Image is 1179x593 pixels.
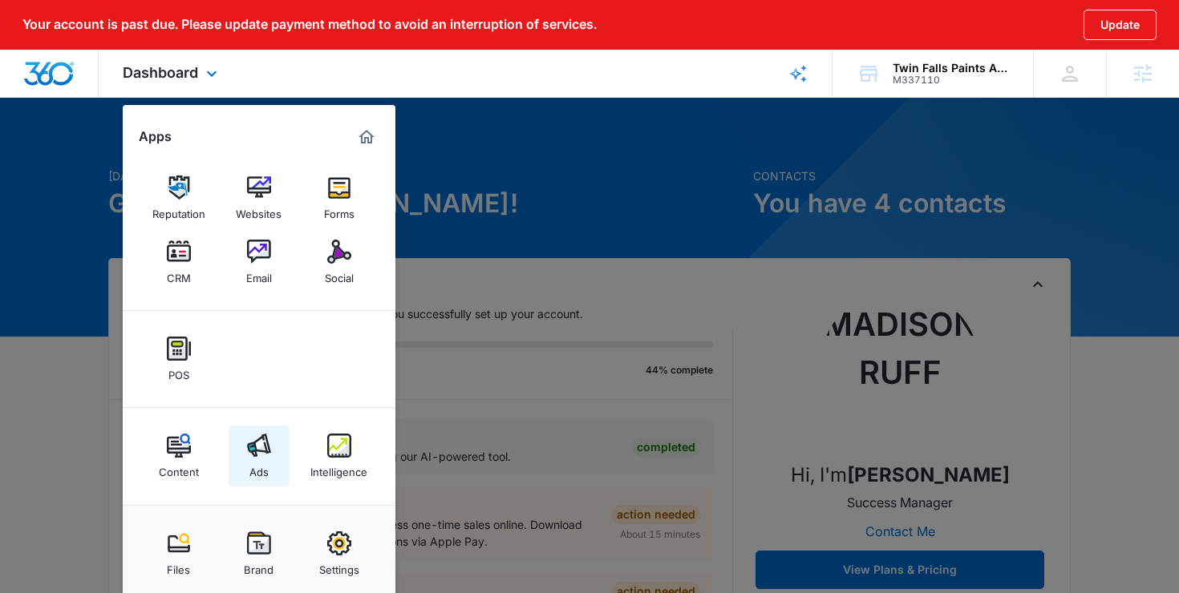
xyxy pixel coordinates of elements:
[325,264,354,284] div: Social
[26,42,38,54] img: website_grey.svg
[893,75,1010,86] div: account id
[249,458,269,478] div: Ads
[309,232,370,292] a: Social
[148,167,209,228] a: Reputation
[123,64,198,81] span: Dashboard
[1084,10,1157,40] button: Update
[61,95,144,105] div: Domain Overview
[139,129,172,144] h2: Apps
[148,232,209,292] a: CRM
[148,426,209,486] a: Content
[99,50,245,97] div: Dashboard
[310,458,367,478] div: Intelligence
[309,167,370,228] a: Forms
[229,167,290,228] a: Websites
[42,42,176,54] div: Domain: [DOMAIN_NAME]
[229,523,290,584] a: Brand
[167,555,190,576] div: Files
[324,200,355,220] div: Forms
[167,264,191,284] div: CRM
[229,426,290,486] a: Ads
[148,523,209,584] a: Files
[246,264,272,284] div: Email
[236,200,282,220] div: Websites
[159,458,199,478] div: Content
[22,17,597,32] p: Your account is past due. Please update payment method to avoid an interruption of services.
[160,93,172,106] img: tab_keywords_by_traffic_grey.svg
[319,555,359,576] div: Settings
[229,232,290,292] a: Email
[26,26,38,38] img: logo_orange.svg
[244,555,273,576] div: Brand
[309,426,370,486] a: Intelligence
[893,62,1010,75] div: account name
[148,329,209,389] a: POS
[354,124,379,150] a: Marketing 360® Dashboard
[309,523,370,584] a: Settings
[168,361,189,381] div: POS
[152,200,205,220] div: Reputation
[177,95,270,105] div: Keywords by Traffic
[43,93,56,106] img: tab_domain_overview_orange.svg
[45,26,79,38] div: v 4.0.25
